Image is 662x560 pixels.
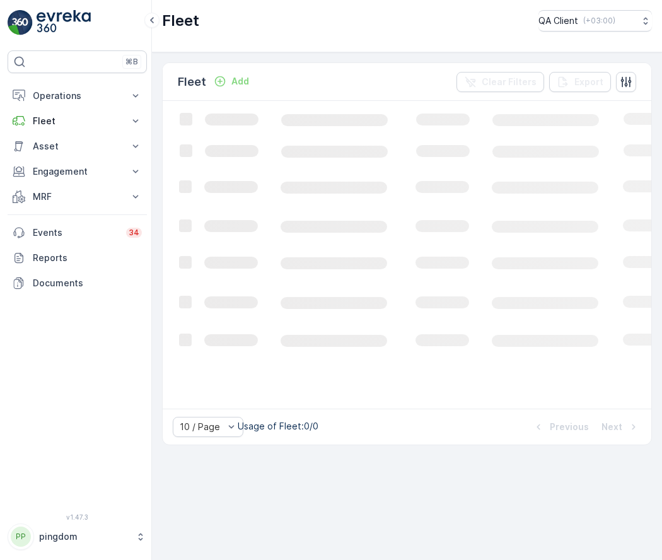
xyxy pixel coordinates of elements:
[600,419,641,435] button: Next
[8,523,147,550] button: PPpingdom
[8,83,147,108] button: Operations
[8,134,147,159] button: Asset
[456,72,544,92] button: Clear Filters
[209,74,254,89] button: Add
[39,530,129,543] p: pingdom
[601,421,622,433] p: Next
[549,72,611,92] button: Export
[11,527,31,547] div: PP
[178,73,206,91] p: Fleet
[531,419,590,435] button: Previous
[231,75,249,88] p: Add
[33,115,122,127] p: Fleet
[8,245,147,271] a: Reports
[8,108,147,134] button: Fleet
[583,16,615,26] p: ( +03:00 )
[33,226,119,239] p: Events
[574,76,603,88] p: Export
[8,184,147,209] button: MRF
[162,11,199,31] p: Fleet
[482,76,537,88] p: Clear Filters
[33,165,122,178] p: Engagement
[538,15,578,27] p: QA Client
[8,10,33,35] img: logo
[538,10,652,32] button: QA Client(+03:00)
[33,252,142,264] p: Reports
[33,90,122,102] p: Operations
[33,190,122,203] p: MRF
[33,277,142,289] p: Documents
[238,420,318,433] p: Usage of Fleet : 0/0
[8,159,147,184] button: Engagement
[8,271,147,296] a: Documents
[550,421,589,433] p: Previous
[33,140,122,153] p: Asset
[37,10,91,35] img: logo_light-DOdMpM7g.png
[129,228,139,238] p: 34
[8,513,147,521] span: v 1.47.3
[8,220,147,245] a: Events34
[125,57,138,67] p: ⌘B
